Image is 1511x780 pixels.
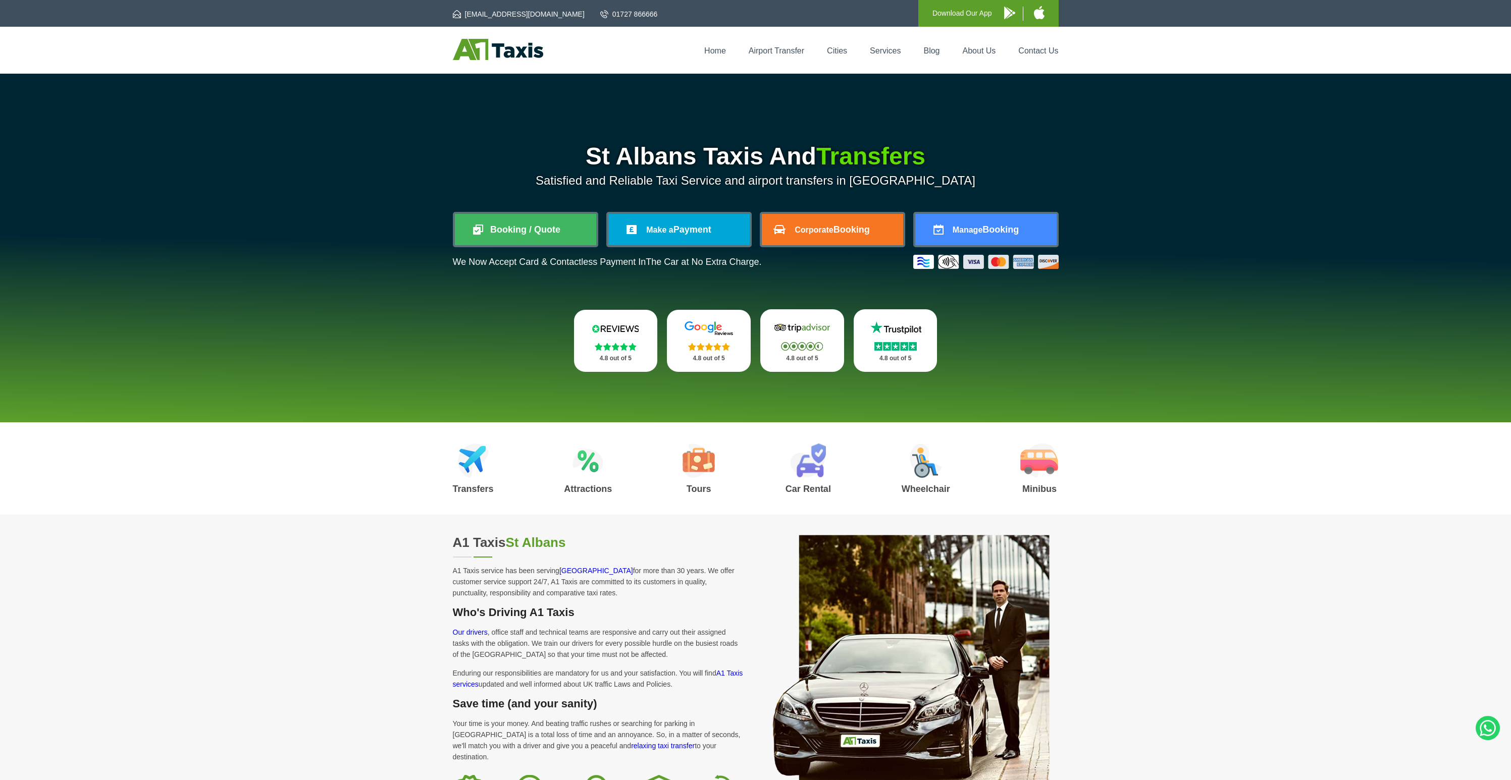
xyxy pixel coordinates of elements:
[963,46,996,55] a: About Us
[704,46,726,55] a: Home
[608,214,750,245] a: Make aPayment
[585,352,647,365] p: 4.8 out of 5
[1020,484,1058,493] h3: Minibus
[762,214,903,245] a: CorporateBooking
[631,742,695,750] a: relaxing taxi transfer
[772,320,832,336] img: Tripadvisor
[1018,46,1058,55] a: Contact Us
[827,46,847,55] a: Cities
[854,309,937,372] a: Trustpilot Stars 4.8 out of 5
[790,443,826,478] img: Car Rental
[1034,6,1045,19] img: A1 Taxis iPhone App
[453,39,543,60] img: A1 Taxis St Albans LTD
[786,484,831,493] h3: Car Rental
[771,352,833,365] p: 4.8 out of 5
[913,255,1059,269] img: Credit And Debit Cards
[816,143,925,170] span: Transfers
[683,484,715,493] h3: Tours
[453,718,744,762] p: Your time is your money. And beating traffic rushes or searching for parking in [GEOGRAPHIC_DATA]...
[453,9,585,19] a: [EMAIL_ADDRESS][DOMAIN_NAME]
[760,309,844,372] a: Tripadvisor Stars 4.8 out of 5
[455,214,596,245] a: Booking / Quote
[874,342,917,351] img: Stars
[453,144,1059,169] h1: St Albans Taxis And
[595,343,637,351] img: Stars
[781,342,823,351] img: Stars
[688,343,730,351] img: Stars
[870,46,901,55] a: Services
[506,535,566,550] span: St Albans
[953,226,983,234] span: Manage
[910,443,942,478] img: Wheelchair
[453,484,494,493] h3: Transfers
[453,606,744,619] h3: Who's Driving A1 Taxis
[453,667,744,690] p: Enduring our responsibilities are mandatory for us and your satisfaction. You will find updated a...
[646,226,673,234] span: Make a
[574,310,658,372] a: Reviews.io Stars 4.8 out of 5
[458,443,489,478] img: Airport Transfers
[902,484,950,493] h3: Wheelchair
[1020,443,1058,478] img: Minibus
[453,174,1059,188] p: Satisfied and Reliable Taxi Service and airport transfers in [GEOGRAPHIC_DATA]
[795,226,833,234] span: Corporate
[923,46,940,55] a: Blog
[749,46,804,55] a: Airport Transfer
[585,321,646,336] img: Reviews.io
[453,628,488,636] a: Our drivers
[453,535,744,550] h2: A1 Taxis
[1004,7,1015,19] img: A1 Taxis Android App
[453,697,744,710] h3: Save time (and your sanity)
[683,443,715,478] img: Tours
[678,352,740,365] p: 4.8 out of 5
[572,443,603,478] img: Attractions
[679,321,739,336] img: Google
[932,7,992,20] p: Download Our App
[453,257,762,267] p: We Now Accept Card & Contactless Payment In
[564,484,612,493] h3: Attractions
[646,257,761,267] span: The Car at No Extra Charge.
[453,627,744,660] p: , office staff and technical teams are responsive and carry out their assigned tasks with the obl...
[915,214,1057,245] a: ManageBooking
[865,320,926,336] img: Trustpilot
[667,310,751,372] a: Google Stars 4.8 out of 5
[559,567,633,575] a: [GEOGRAPHIC_DATA]
[865,352,926,365] p: 4.8 out of 5
[453,565,744,598] p: A1 Taxis service has been serving for more than 30 years. We offer customer service support 24/7,...
[600,9,658,19] a: 01727 866666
